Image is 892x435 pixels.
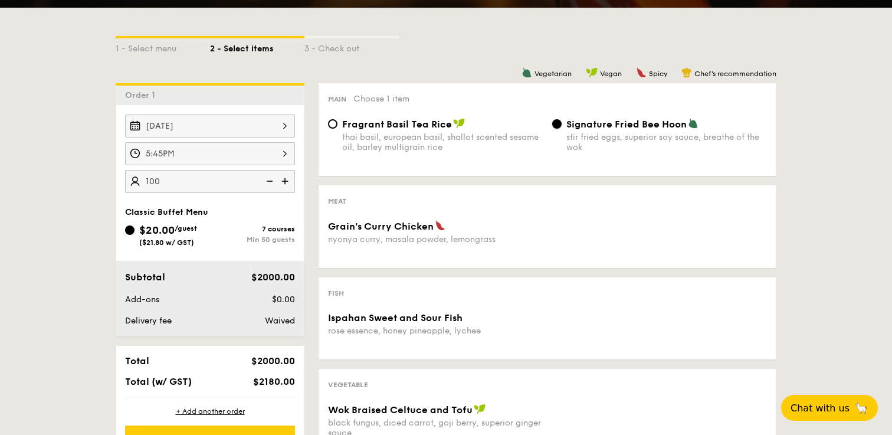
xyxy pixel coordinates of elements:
[210,225,295,233] div: 7 courses
[566,119,687,130] span: Signature Fried Bee Hoon
[791,403,850,414] span: Chat with us
[649,70,667,78] span: Spicy
[125,295,159,305] span: Add-ons
[304,38,399,55] div: 3 - Check out
[522,67,532,78] img: icon-vegetarian.fe4039eb.svg
[328,326,543,336] div: rose essence, honey pineapple, lychee
[694,70,776,78] span: Chef's recommendation
[636,67,647,78] img: icon-spicy.37a8142b.svg
[125,115,295,138] input: Event date
[125,207,208,217] span: Classic Buffet Menu
[552,119,562,129] input: Signature Fried Bee Hoonstir fried eggs, superior soy sauce, breathe of the wok
[328,95,346,103] span: Main
[328,289,344,297] span: Fish
[353,94,409,104] span: Choose 1 item
[681,67,692,78] img: icon-chef-hat.a58ddaea.svg
[272,295,295,305] span: $0.00
[328,197,346,205] span: Meat
[253,376,295,387] span: $2180.00
[125,316,172,326] span: Delivery fee
[260,170,277,192] img: icon-reduce.1d2dbef1.svg
[328,312,463,323] span: Ispahan Sweet and Sour Fish
[474,404,486,414] img: icon-vegan.f8ff3823.svg
[125,355,149,367] span: Total
[125,170,295,193] input: Number of guests
[251,272,295,283] span: $2000.00
[781,395,878,421] button: Chat with us🦙
[125,142,295,165] input: Event time
[342,119,452,130] span: Fragrant Basil Tea Rice
[328,119,337,129] input: Fragrant Basil Tea Ricethai basil, european basil, shallot scented sesame oil, barley multigrain ...
[125,225,135,235] input: $20.00/guest($21.80 w/ GST)7 coursesMin 50 guests
[265,316,295,326] span: Waived
[139,238,194,247] span: ($21.80 w/ GST)
[277,170,295,192] img: icon-add.58712e84.svg
[210,236,295,244] div: Min 50 guests
[125,90,160,100] span: Order 1
[210,38,304,55] div: 2 - Select items
[328,381,368,389] span: Vegetable
[854,401,868,415] span: 🦙
[175,224,197,233] span: /guest
[125,272,165,283] span: Subtotal
[600,70,622,78] span: Vegan
[125,407,295,416] div: + Add another order
[566,132,767,152] div: stir fried eggs, superior soy sauce, breathe of the wok
[328,404,473,416] span: Wok Braised Celtuce and Tofu
[586,67,598,78] img: icon-vegan.f8ff3823.svg
[116,38,210,55] div: 1 - Select menu
[453,118,465,129] img: icon-vegan.f8ff3823.svg
[342,132,543,152] div: thai basil, european basil, shallot scented sesame oil, barley multigrain rice
[139,224,175,237] span: $20.00
[328,221,434,232] span: Grain's Curry Chicken
[688,118,698,129] img: icon-vegetarian.fe4039eb.svg
[125,376,192,387] span: Total (w/ GST)
[534,70,572,78] span: Vegetarian
[435,220,445,231] img: icon-spicy.37a8142b.svg
[328,234,543,244] div: nyonya curry, masala powder, lemongrass
[251,355,295,367] span: $2000.00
